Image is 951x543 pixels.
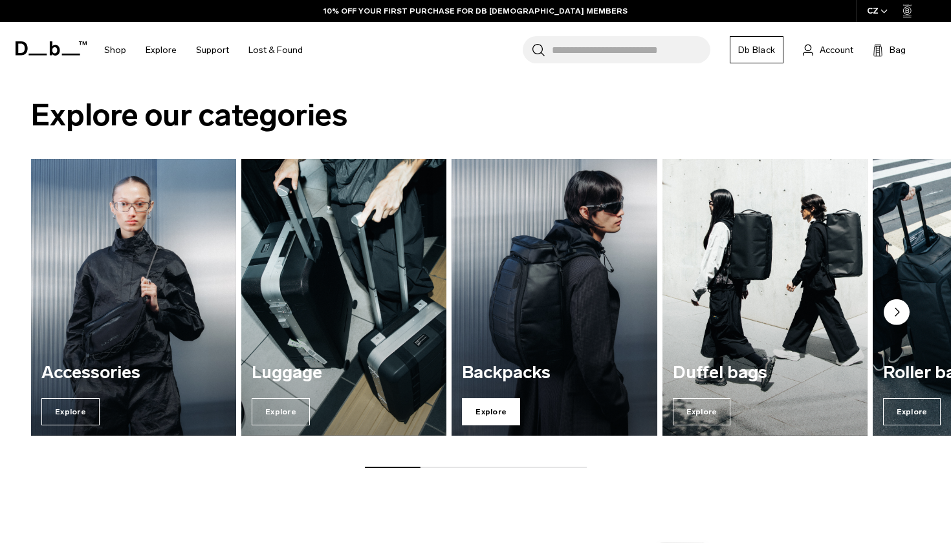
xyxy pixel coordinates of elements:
span: Explore [252,398,310,425]
a: Db Black [730,36,783,63]
h3: Backpacks [462,363,646,383]
h3: Accessories [41,363,226,383]
a: Explore [146,27,177,73]
div: 4 / 7 [662,159,868,436]
a: Lost & Found [248,27,303,73]
h2: Explore our categories [31,92,920,138]
button: Next slide [884,299,910,328]
span: Explore [462,398,520,425]
a: Accessories Explore [31,159,236,436]
span: Account [820,43,853,57]
a: Shop [104,27,126,73]
span: Bag [890,43,906,57]
button: Bag [873,42,906,58]
a: 10% OFF YOUR FIRST PURCHASE FOR DB [DEMOGRAPHIC_DATA] MEMBERS [323,5,628,17]
a: Backpacks Explore [452,159,657,436]
div: 3 / 7 [452,159,657,436]
nav: Main Navigation [94,22,312,78]
span: Explore [41,398,100,425]
a: Luggage Explore [241,159,446,436]
span: Explore [883,398,941,425]
h3: Duffel bags [673,363,857,383]
h3: Luggage [252,363,436,383]
a: Support [196,27,229,73]
div: 1 / 7 [31,159,236,436]
span: Explore [673,398,731,425]
a: Duffel bags Explore [662,159,868,436]
a: Account [803,42,853,58]
div: 2 / 7 [241,159,446,436]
